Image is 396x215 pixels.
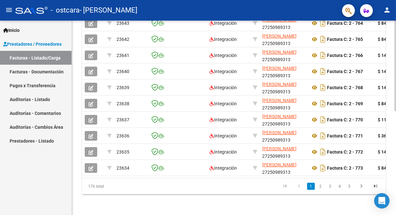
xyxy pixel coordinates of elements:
[262,16,305,30] div: 27250989313
[116,149,129,154] span: 23635
[210,149,237,154] span: Integración
[327,101,363,106] strong: Factura C: 2 - 769
[383,6,391,14] mat-icon: person
[316,181,325,192] li: page 2
[319,18,327,28] i: Descargar documento
[369,183,382,190] a: go to last page
[319,163,327,173] i: Descargar documento
[210,53,237,58] span: Integración
[345,181,354,192] li: page 5
[262,161,305,175] div: 27250989313
[5,6,13,14] mat-icon: menu
[262,33,305,46] div: 27250989313
[336,183,344,190] a: 4
[279,183,291,190] a: go to first page
[3,27,20,34] span: Inicio
[306,181,316,192] li: page 1
[262,81,305,94] div: 27250989313
[82,178,142,194] div: 176 total
[262,114,297,119] span: [PERSON_NAME]
[374,193,390,209] div: Open Intercom Messenger
[51,3,80,17] span: - ostcara
[210,69,237,74] span: Integración
[262,65,305,78] div: 27250989313
[262,97,305,110] div: 27250989313
[116,53,129,58] span: 23641
[262,66,297,71] span: [PERSON_NAME]
[327,37,363,42] strong: Factura C: 2 - 765
[327,165,363,171] strong: Factura C: 2 - 773
[210,101,237,106] span: Integración
[262,113,305,126] div: 27250989313
[327,53,363,58] strong: Factura C: 2 - 766
[210,165,237,171] span: Integración
[319,115,327,125] i: Descargar documento
[319,82,327,93] i: Descargar documento
[319,147,327,157] i: Descargar documento
[325,181,335,192] li: page 3
[327,117,363,122] strong: Factura C: 2 - 770
[327,85,363,90] strong: Factura C: 2 - 768
[326,183,334,190] a: 3
[116,37,129,42] span: 23642
[262,162,297,167] span: [PERSON_NAME]
[327,149,363,154] strong: Factura C: 2 - 772
[293,183,305,190] a: go to previous page
[210,21,237,26] span: Integración
[262,146,297,151] span: [PERSON_NAME]
[262,98,297,103] span: [PERSON_NAME]
[80,3,137,17] span: - [PERSON_NAME]
[262,82,297,87] span: [PERSON_NAME]
[116,117,129,122] span: 23637
[116,85,129,90] span: 23639
[210,117,237,122] span: Integración
[262,129,305,143] div: 27250989313
[335,181,345,192] li: page 4
[210,133,237,138] span: Integración
[319,98,327,109] i: Descargar documento
[262,49,305,62] div: 27250989313
[327,21,363,26] strong: Factura C: 2 - 764
[210,37,237,42] span: Integración
[319,131,327,141] i: Descargar documento
[262,145,305,159] div: 27250989313
[346,183,353,190] a: 5
[210,85,237,90] span: Integración
[327,133,363,138] strong: Factura C: 2 - 771
[116,69,129,74] span: 23640
[262,50,297,55] span: [PERSON_NAME]
[262,17,297,23] span: [PERSON_NAME]
[116,133,129,138] span: 23636
[116,165,129,171] span: 23634
[319,66,327,77] i: Descargar documento
[3,41,62,48] span: Prestadores / Proveedores
[307,183,315,190] a: 1
[317,183,324,190] a: 2
[262,33,297,39] span: [PERSON_NAME]
[116,21,129,26] span: 23643
[319,34,327,44] i: Descargar documento
[327,69,363,74] strong: Factura C: 2 - 767
[355,183,367,190] a: go to next page
[319,50,327,61] i: Descargar documento
[116,101,129,106] span: 23638
[262,130,297,135] span: [PERSON_NAME]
